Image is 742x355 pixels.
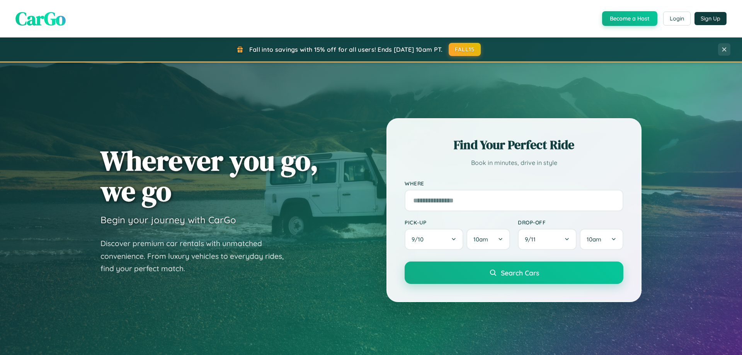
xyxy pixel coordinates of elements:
[405,136,623,153] h2: Find Your Perfect Ride
[405,157,623,168] p: Book in minutes, drive in style
[694,12,727,25] button: Sign Up
[663,12,691,25] button: Login
[100,237,294,275] p: Discover premium car rentals with unmatched convenience. From luxury vehicles to everyday rides, ...
[449,43,481,56] button: FALL15
[501,268,539,277] span: Search Cars
[466,229,510,250] button: 10am
[518,229,577,250] button: 9/11
[405,180,623,187] label: Where
[473,236,488,243] span: 10am
[405,262,623,284] button: Search Cars
[580,229,623,250] button: 10am
[518,219,623,226] label: Drop-off
[100,145,318,206] h1: Wherever you go, we go
[525,236,539,243] span: 9 / 11
[587,236,601,243] span: 10am
[405,229,463,250] button: 9/10
[412,236,427,243] span: 9 / 10
[249,46,443,53] span: Fall into savings with 15% off for all users! Ends [DATE] 10am PT.
[405,219,510,226] label: Pick-up
[15,6,66,31] span: CarGo
[100,214,236,226] h3: Begin your journey with CarGo
[602,11,657,26] button: Become a Host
